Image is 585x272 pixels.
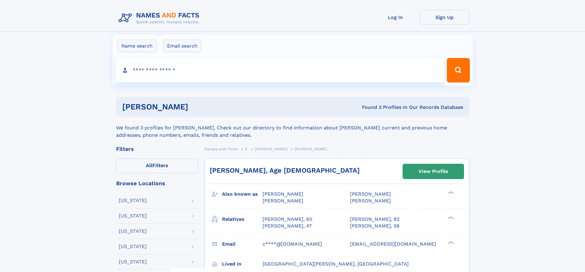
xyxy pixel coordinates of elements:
span: [PERSON_NAME] [350,198,391,204]
a: [PERSON_NAME], 82 [350,216,400,223]
span: [PERSON_NAME] [255,147,287,151]
h3: Also known as [222,189,263,199]
a: [PERSON_NAME], 60 [263,216,312,223]
div: We found 3 profiles for [PERSON_NAME]. Check out our directory to find information about [PERSON_... [116,117,469,139]
span: [PERSON_NAME] [263,198,303,204]
span: Z [245,147,248,151]
h3: Email [222,239,263,249]
a: Log In [371,10,420,25]
a: [PERSON_NAME], 58 [350,223,400,229]
a: [PERSON_NAME] [255,145,287,153]
div: ❯ [447,240,454,244]
span: [GEOGRAPHIC_DATA][PERSON_NAME], [GEOGRAPHIC_DATA] [263,261,409,267]
div: [US_STATE] [119,213,147,218]
div: View Profile [419,164,448,178]
h3: Lived in [222,259,263,269]
div: ❯ [447,216,454,220]
div: [US_STATE] [119,259,147,264]
div: Browse Locations [116,181,198,186]
a: [PERSON_NAME], 47 [263,223,312,229]
div: [US_STATE] [119,198,147,203]
a: [PERSON_NAME], Age [DEMOGRAPHIC_DATA] [210,167,360,174]
div: [US_STATE] [119,244,147,249]
div: Filters [116,146,198,152]
span: All [146,163,152,168]
span: [PERSON_NAME] [350,191,391,197]
span: [EMAIL_ADDRESS][DOMAIN_NAME] [350,241,436,247]
button: Search Button [447,58,470,82]
a: View Profile [403,164,464,179]
label: Email search [163,40,201,52]
a: Names and Facts [205,145,238,153]
input: search input [115,58,444,82]
a: Sign Up [420,10,469,25]
div: Found 3 Profiles In Our Records Database [275,104,463,111]
h1: [PERSON_NAME] [122,103,275,111]
label: Filters [116,159,198,173]
a: Z [245,145,248,153]
h3: Relatives [222,214,263,224]
div: [US_STATE] [119,229,147,234]
img: Logo Names and Facts [116,10,205,26]
span: [PERSON_NAME] [294,147,327,151]
label: Name search [117,40,157,52]
span: [PERSON_NAME] [263,191,303,197]
div: ❯ [447,191,454,195]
